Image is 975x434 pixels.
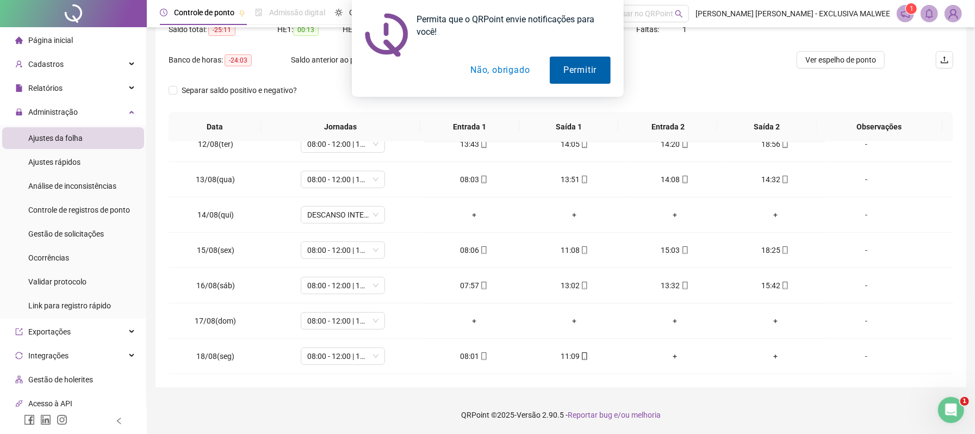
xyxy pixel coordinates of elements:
[433,315,516,327] div: +
[834,280,898,292] div: -
[834,244,898,256] div: -
[479,176,488,183] span: mobile
[717,112,816,142] th: Saída 2
[734,244,817,256] div: 18:25
[533,315,616,327] div: +
[307,136,378,152] span: 08:00 - 12:00 | 13:00 - 16:20
[197,210,234,219] span: 14/08(qui)
[196,281,235,290] span: 16/08(sáb)
[519,112,618,142] th: Saída 1
[408,13,611,38] div: Permita que o QRPoint envie notificações para você!
[680,282,689,289] span: mobile
[15,108,23,116] span: lock
[479,140,488,148] span: mobile
[533,350,616,362] div: 11:09
[834,315,898,327] div: -
[28,158,80,166] span: Ajustes rápidos
[580,246,588,254] span: mobile
[680,246,689,254] span: mobile
[28,375,93,384] span: Gestão de holerites
[15,352,23,359] span: sync
[28,206,130,214] span: Controle de registros de ponto
[198,140,233,148] span: 12/08(ter)
[938,397,964,423] iframe: Intercom live chat
[734,209,817,221] div: +
[28,399,72,408] span: Acesso à API
[115,417,123,425] span: left
[169,112,261,142] th: Data
[307,313,378,329] span: 08:00 - 12:00 | 13:00 - 16:20
[15,400,23,407] span: api
[261,112,420,142] th: Jornadas
[40,414,51,425] span: linkedin
[479,246,488,254] span: mobile
[433,280,516,292] div: 07:57
[834,138,898,150] div: -
[533,209,616,221] div: +
[28,253,69,262] span: Ocorrências
[680,176,689,183] span: mobile
[580,140,588,148] span: mobile
[28,230,104,238] span: Gestão de solicitações
[196,352,234,361] span: 18/08(seg)
[307,171,378,188] span: 08:00 - 12:00 | 13:00 - 16:20
[28,277,86,286] span: Validar protocolo
[479,282,488,289] span: mobile
[634,138,717,150] div: 14:20
[734,315,817,327] div: +
[197,246,234,255] span: 15/08(sex)
[634,315,717,327] div: +
[517,411,541,419] span: Versão
[533,173,616,185] div: 13:51
[734,280,817,292] div: 15:42
[780,140,789,148] span: mobile
[307,242,378,258] span: 08:00 - 12:00 | 13:00 - 16:20
[433,350,516,362] div: 08:01
[780,176,789,183] span: mobile
[28,108,78,116] span: Administração
[307,207,378,223] span: DESCANSO INTER-JORNADA
[433,209,516,221] div: +
[479,352,488,360] span: mobile
[634,244,717,256] div: 15:03
[533,280,616,292] div: 13:02
[533,138,616,150] div: 14:05
[457,57,543,84] button: Não, obrigado
[307,348,378,364] span: 08:00 - 12:00 | 13:00 - 16:20
[147,396,975,434] footer: QRPoint © 2025 - 2.90.5 -
[28,327,71,336] span: Exportações
[825,121,934,133] span: Observações
[365,13,408,57] img: notification icon
[734,350,817,362] div: +
[195,317,236,325] span: 17/08(dom)
[734,138,817,150] div: 18:56
[28,351,69,360] span: Integrações
[960,397,969,406] span: 1
[28,134,83,142] span: Ajustes da folha
[533,244,616,256] div: 11:08
[28,301,111,310] span: Link para registro rápido
[420,112,519,142] th: Entrada 1
[634,350,717,362] div: +
[634,280,717,292] div: 13:32
[780,246,789,254] span: mobile
[568,411,661,419] span: Reportar bug e/ou melhoria
[834,350,898,362] div: -
[634,209,717,221] div: +
[580,352,588,360] span: mobile
[57,414,67,425] span: instagram
[780,282,789,289] span: mobile
[580,176,588,183] span: mobile
[24,414,35,425] span: facebook
[680,140,689,148] span: mobile
[816,112,942,142] th: Observações
[734,173,817,185] div: 14:32
[618,112,717,142] th: Entrada 2
[307,277,378,294] span: 08:00 - 12:00 | 13:00 - 16:20
[196,175,235,184] span: 13/08(qua)
[433,244,516,256] div: 08:06
[834,173,898,185] div: -
[550,57,610,84] button: Permitir
[15,328,23,336] span: export
[634,173,717,185] div: 14:08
